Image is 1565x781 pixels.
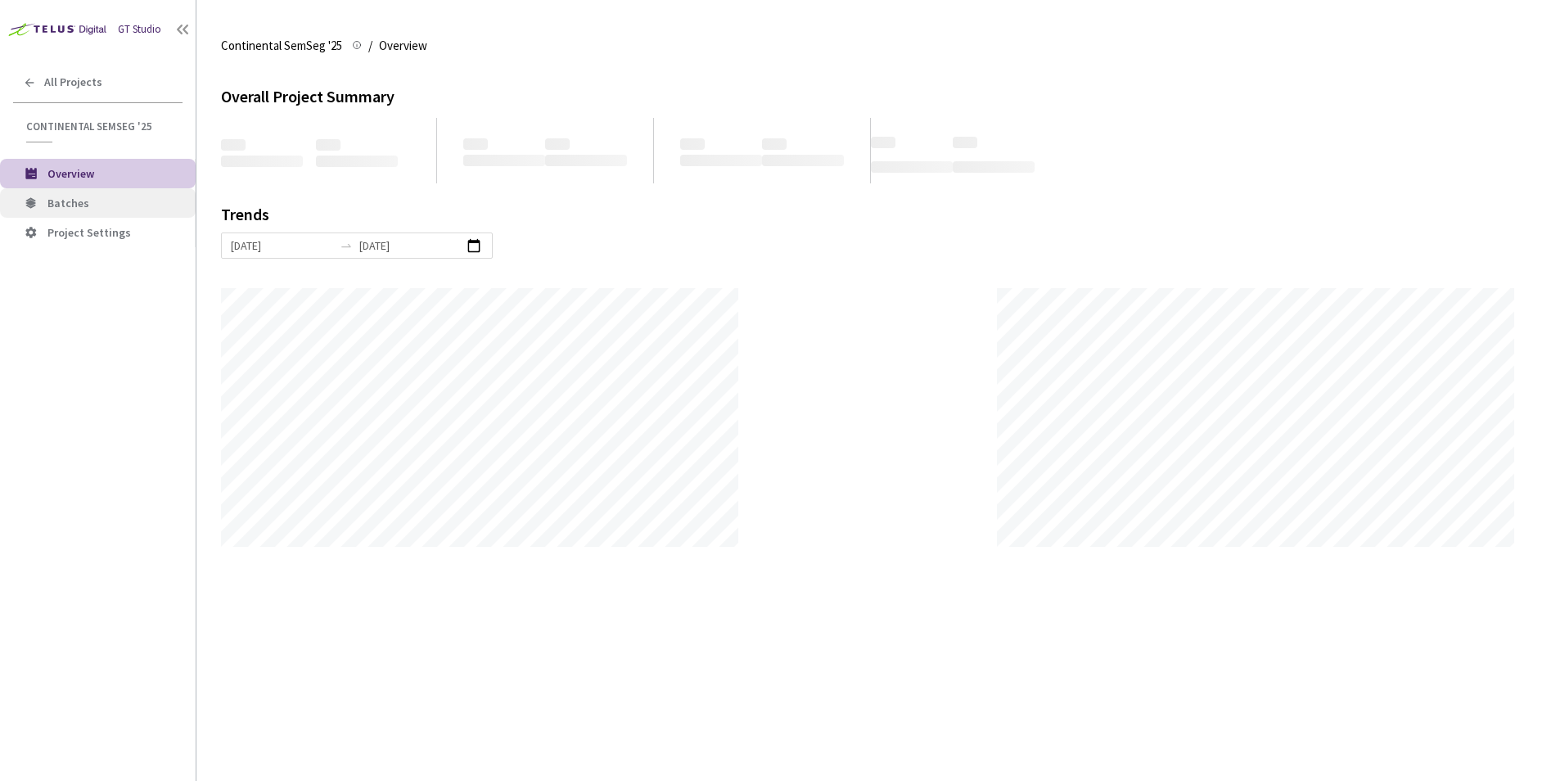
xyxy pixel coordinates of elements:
span: ‌ [953,161,1035,173]
div: Trends [221,206,1518,232]
span: ‌ [871,161,953,173]
span: Overview [379,36,427,56]
span: ‌ [680,138,705,150]
span: swap-right [340,239,353,252]
span: All Projects [44,75,102,89]
div: Overall Project Summary [221,85,1540,109]
span: ‌ [545,155,627,166]
li: / [368,36,372,56]
span: ‌ [762,138,787,150]
div: GT Studio [118,22,161,38]
span: Project Settings [47,225,131,240]
span: ‌ [221,156,303,167]
span: ‌ [316,139,341,151]
span: ‌ [316,156,398,167]
span: Overview [47,166,94,181]
span: ‌ [545,138,570,150]
span: ‌ [221,139,246,151]
input: End date [359,237,462,255]
span: ‌ [762,155,844,166]
span: ‌ [953,137,977,148]
span: ‌ [680,155,762,166]
span: to [340,239,353,252]
span: ‌ [463,138,488,150]
span: Continental SemSeg '25 [26,120,173,133]
span: ‌ [463,155,545,166]
span: Batches [47,196,89,210]
input: Start date [231,237,333,255]
span: Continental SemSeg '25 [221,36,342,56]
span: ‌ [871,137,895,148]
